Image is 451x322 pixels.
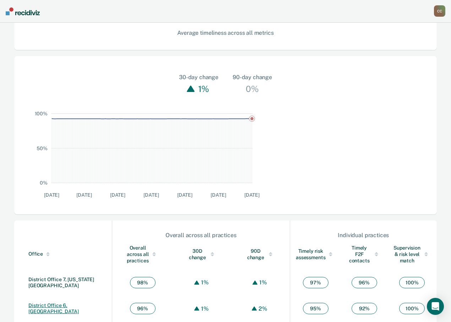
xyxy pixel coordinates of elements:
[113,232,289,239] div: Overall across all practices
[143,192,159,198] text: [DATE]
[199,305,211,312] div: 1%
[244,192,260,198] text: [DATE]
[352,303,377,314] span: 92 %
[130,303,156,314] span: 96 %
[112,239,173,269] th: Toggle SortBy
[28,251,109,257] div: Office
[14,239,112,269] th: Toggle SortBy
[257,279,269,286] div: 1%
[246,248,276,261] div: 90D change
[188,248,217,261] div: 30D change
[28,277,94,288] a: District Office 7, [US_STATE][GEOGRAPHIC_DATA]
[196,82,211,96] div: 1%
[6,7,40,15] img: Recidiviz
[76,192,92,198] text: [DATE]
[199,279,211,286] div: 1%
[211,192,226,198] text: [DATE]
[179,73,218,82] div: 30-day change
[387,239,437,269] th: Toggle SortBy
[434,5,445,17] button: CC
[352,277,377,288] span: 96 %
[28,302,79,314] a: District Office 6, [GEOGRAPHIC_DATA]
[126,245,159,264] div: Overall across all practices
[173,239,232,269] th: Toggle SortBy
[43,29,408,36] div: Average timeliness across all metrics
[257,305,269,312] div: 2%
[290,232,436,239] div: Individual practices
[347,245,382,264] div: Timely F2F contacts
[341,239,387,269] th: Toggle SortBy
[296,248,336,261] div: Timely risk assessments
[434,5,445,17] div: C C
[290,239,341,269] th: Toggle SortBy
[110,192,125,198] text: [DATE]
[399,303,425,314] span: 100 %
[399,277,425,288] span: 100 %
[44,192,59,198] text: [DATE]
[393,245,431,264] div: Supervision & risk level match
[303,277,328,288] span: 97 %
[303,303,328,314] span: 95 %
[427,298,444,315] div: Open Intercom Messenger
[244,82,260,96] div: 0%
[130,277,156,288] span: 98 %
[232,239,290,269] th: Toggle SortBy
[233,73,272,82] div: 90-day change
[177,192,192,198] text: [DATE]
